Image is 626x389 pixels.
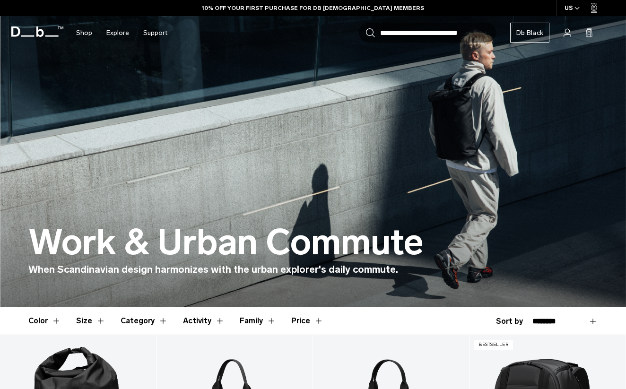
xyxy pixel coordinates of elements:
[106,16,129,50] a: Explore
[474,340,513,350] p: Bestseller
[28,263,398,275] span: When Scandinavian design harmonizes with the urban explorer's daily commute.
[240,307,276,335] button: Toggle Filter
[28,223,424,262] h1: Work & Urban Commute
[121,307,168,335] button: Toggle Filter
[202,4,424,12] a: 10% OFF YOUR FIRST PURCHASE FOR DB [DEMOGRAPHIC_DATA] MEMBERS
[28,307,61,335] button: Toggle Filter
[183,307,225,335] button: Toggle Filter
[510,23,549,43] a: Db Black
[69,16,174,50] nav: Main Navigation
[76,307,105,335] button: Toggle Filter
[76,16,92,50] a: Shop
[291,307,323,335] button: Toggle Price
[143,16,167,50] a: Support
